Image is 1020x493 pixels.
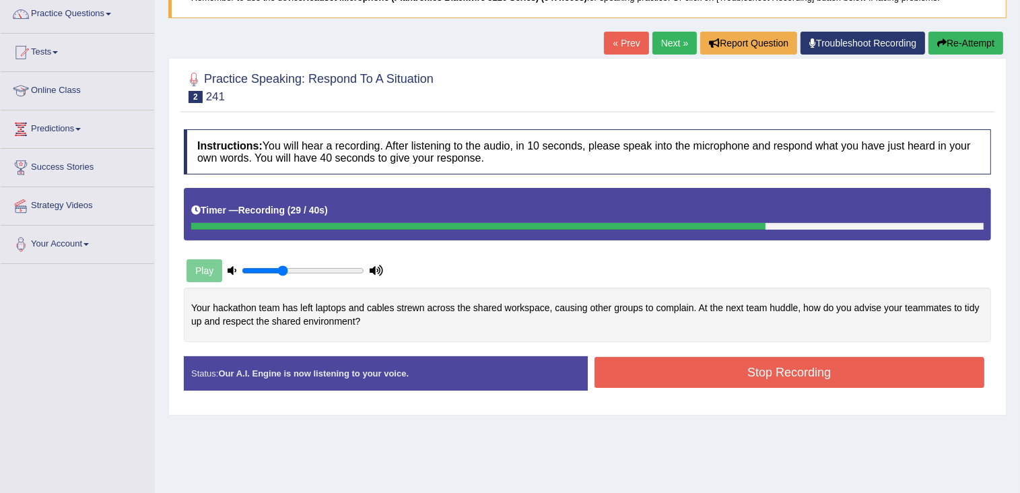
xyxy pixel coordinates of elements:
a: Online Class [1,72,154,106]
a: Next » [652,32,697,55]
small: 241 [206,90,225,103]
button: Re-Attempt [928,32,1003,55]
span: 2 [189,91,203,103]
h5: Timer — [191,205,328,216]
h4: You will hear a recording. After listening to the audio, in 10 seconds, please speak into the mic... [184,129,991,174]
button: Stop Recording [594,357,985,388]
strong: Our A.I. Engine is now listening to your voice. [218,368,409,379]
button: Report Question [700,32,797,55]
h2: Practice Speaking: Respond To A Situation [184,69,434,103]
b: ) [325,205,328,216]
a: Your Account [1,226,154,259]
a: Tests [1,34,154,67]
div: Status: [184,356,588,391]
b: Recording [238,205,285,216]
a: Troubleshoot Recording [801,32,925,55]
a: Strategy Videos [1,187,154,221]
div: Your hackathon team has left laptops and cables strewn across the shared workspace, causing other... [184,288,991,342]
b: 29 / 40s [291,205,325,216]
b: Instructions: [197,140,263,152]
a: Predictions [1,110,154,144]
a: Success Stories [1,149,154,183]
a: « Prev [604,32,648,55]
b: ( [287,205,291,216]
